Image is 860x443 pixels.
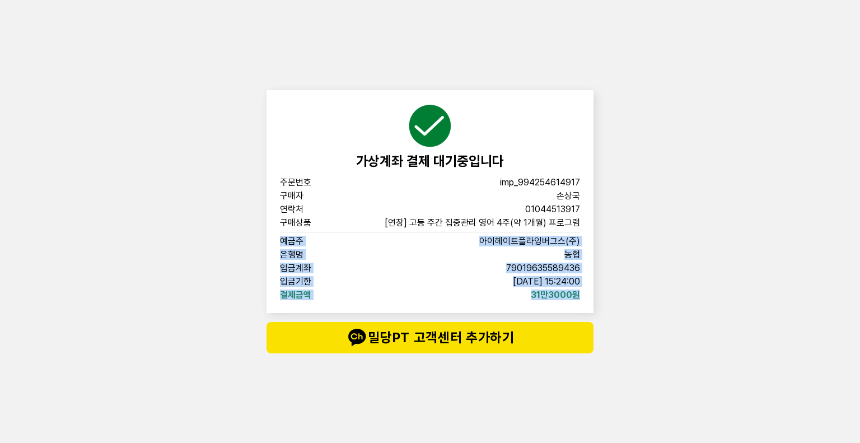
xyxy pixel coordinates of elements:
span: 농협 [564,250,580,259]
span: 구매자 [280,192,352,200]
span: [DATE] 15:24:00 [513,277,580,286]
span: 입금계좌 [280,264,352,273]
span: [연장] 고등 주간 집중관리 영어 4주(약 1개월) 프로그램 [385,218,580,227]
span: 주문번호 [280,178,352,187]
img: succeed [408,104,452,148]
span: 아이헤이트플라잉버그스(주) [479,237,580,246]
span: 가상계좌 결제 대기중입니다 [356,153,504,169]
span: 79019635589436 [506,264,580,273]
span: 예금주 [280,237,352,246]
button: talk밀당PT 고객센터 추가하기 [267,322,593,353]
span: 01044513917 [525,205,580,214]
img: talk [345,327,368,349]
span: 밀당PT 고객센터 추가하기 [289,327,571,349]
span: 연락처 [280,205,352,214]
span: 31만3000원 [531,291,580,300]
span: 은행명 [280,250,352,259]
span: 결제금액 [280,291,352,300]
span: 구매상품 [280,218,352,227]
span: imp_994254614917 [500,178,580,187]
span: 손상국 [557,192,580,200]
span: 입금기한 [280,277,352,286]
